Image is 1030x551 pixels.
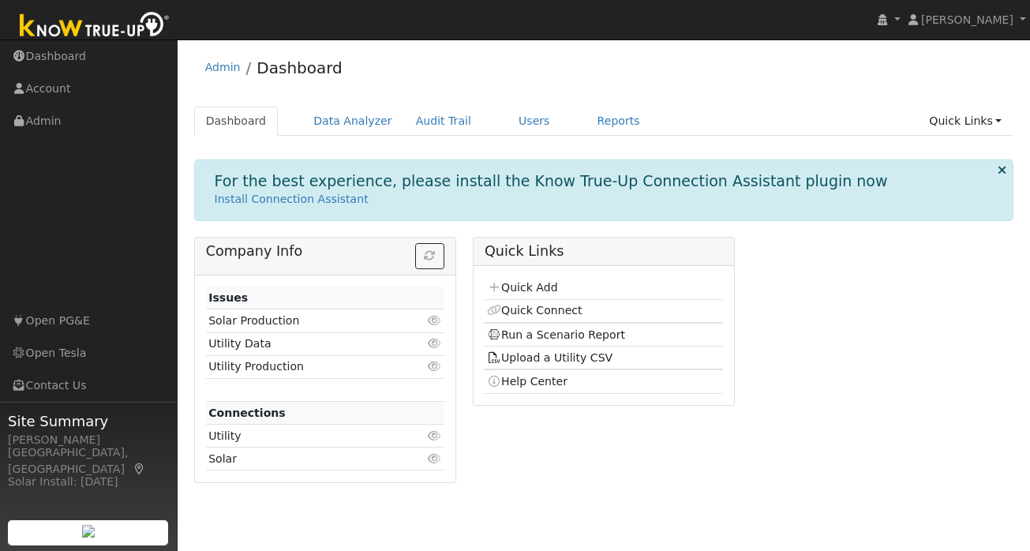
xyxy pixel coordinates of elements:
a: Reports [586,107,652,136]
a: Admin [205,61,241,73]
td: Solar Production [206,309,406,332]
a: Quick Add [487,281,557,294]
a: Help Center [487,375,567,388]
div: Solar Install: [DATE] [8,474,169,490]
a: Map [133,463,147,475]
strong: Connections [208,407,286,419]
a: Audit Trail [404,107,483,136]
a: Upload a Utility CSV [487,351,612,364]
i: Click to view [428,430,442,441]
img: Know True-Up [12,9,178,44]
span: Site Summary [8,410,169,432]
td: Solar [206,448,406,470]
img: retrieve [82,525,95,538]
i: Click to view [428,338,442,349]
strong: Issues [208,291,248,304]
h1: For the best experience, please install the Know True-Up Connection Assistant plugin now [215,172,888,190]
a: Users [507,107,562,136]
a: Dashboard [194,107,279,136]
a: Quick Links [917,107,1013,136]
a: Quick Connect [487,304,582,317]
i: Click to view [428,315,442,326]
span: [PERSON_NAME] [921,13,1013,26]
i: Click to view [428,453,442,464]
a: Dashboard [257,58,343,77]
a: Run a Scenario Report [487,328,625,341]
h5: Quick Links [485,243,723,260]
a: Install Connection Assistant [215,193,369,205]
td: Utility Data [206,332,406,355]
h5: Company Info [206,243,444,260]
div: [PERSON_NAME] [8,432,169,448]
td: Utility Production [206,355,406,378]
i: Click to view [428,361,442,372]
td: Utility [206,425,406,448]
a: Data Analyzer [302,107,404,136]
div: [GEOGRAPHIC_DATA], [GEOGRAPHIC_DATA] [8,444,169,478]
